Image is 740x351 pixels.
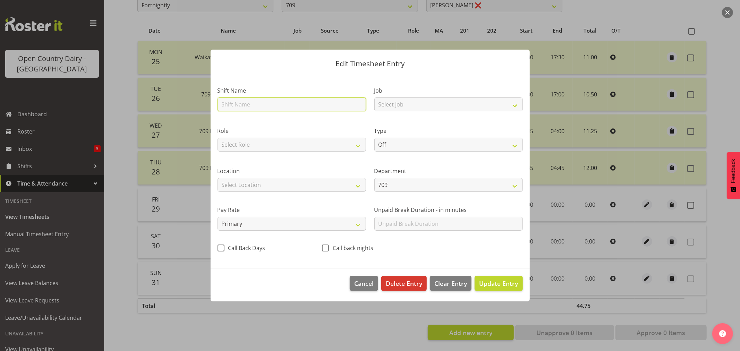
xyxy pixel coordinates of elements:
button: Delete Entry [381,276,427,291]
span: Delete Entry [386,279,422,288]
span: Feedback [730,159,737,183]
button: Cancel [350,276,378,291]
label: Shift Name [218,86,366,95]
span: Update Entry [479,279,518,288]
span: Call back nights [329,245,373,251]
img: help-xxl-2.png [719,330,726,337]
label: Type [374,127,523,135]
button: Update Entry [475,276,522,291]
button: Clear Entry [430,276,471,291]
span: Call Back Days [224,245,265,251]
input: Unpaid Break Duration [374,217,523,231]
label: Department [374,167,523,175]
label: Location [218,167,366,175]
label: Pay Rate [218,206,366,214]
label: Unpaid Break Duration - in minutes [374,206,523,214]
span: Clear Entry [434,279,467,288]
label: Role [218,127,366,135]
span: Cancel [354,279,374,288]
button: Feedback - Show survey [727,152,740,199]
input: Shift Name [218,97,366,111]
label: Job [374,86,523,95]
p: Edit Timesheet Entry [218,60,523,67]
